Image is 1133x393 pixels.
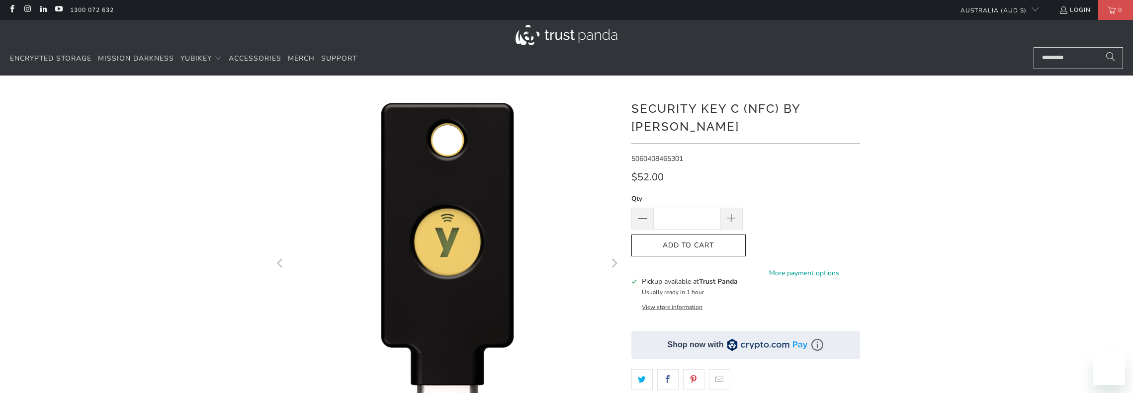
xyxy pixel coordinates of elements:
a: 1300 072 632 [70,4,114,15]
a: Email this to a friend [709,369,730,390]
a: Share this on Facebook [657,369,679,390]
span: 5060408465301 [631,154,683,163]
a: Accessories [229,47,281,71]
b: Trust Panda [699,277,738,286]
a: Support [321,47,357,71]
div: Shop now with [668,339,724,350]
span: Encrypted Storage [10,54,91,63]
button: Search [1098,47,1123,69]
button: View store information [642,303,702,311]
a: Trust Panda Australia on YouTube [54,6,63,14]
span: $52.00 [631,170,664,184]
a: Share this on Twitter [631,369,653,390]
a: Mission Darkness [98,47,174,71]
a: Merch [288,47,315,71]
span: Add to Cart [642,241,735,250]
img: Trust Panda Australia [516,25,617,45]
span: Support [321,54,357,63]
a: Encrypted Storage [10,47,91,71]
nav: Translation missing: en.navigation.header.main_nav [10,47,357,71]
a: Trust Panda Australia on LinkedIn [39,6,47,14]
small: Usually ready in 1 hour [642,288,704,296]
span: YubiKey [180,54,212,63]
a: Trust Panda Australia on Facebook [7,6,16,14]
h1: Security Key C (NFC) by [PERSON_NAME] [631,98,860,136]
a: Trust Panda Australia on Instagram [23,6,31,14]
span: Mission Darkness [98,54,174,63]
label: Qty [631,193,743,204]
h3: Pickup available at [642,276,738,287]
summary: YubiKey [180,47,222,71]
iframe: Button to launch messaging window [1093,353,1125,385]
input: Search... [1034,47,1123,69]
a: Login [1059,4,1091,15]
a: More payment options [749,268,860,279]
button: Add to Cart [631,235,746,257]
span: Merch [288,54,315,63]
span: Accessories [229,54,281,63]
a: Share this on Pinterest [683,369,704,390]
